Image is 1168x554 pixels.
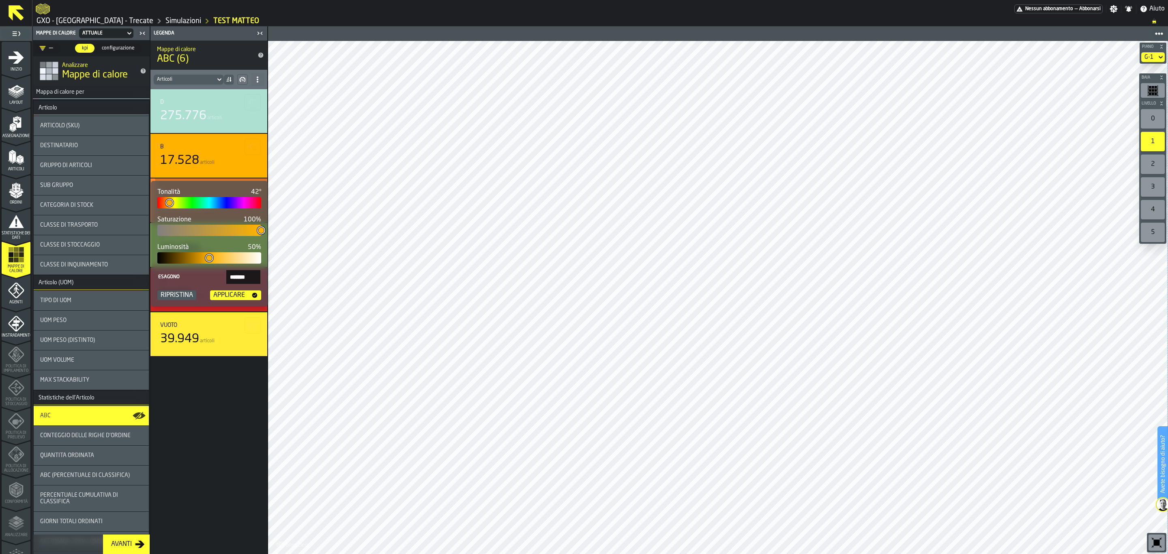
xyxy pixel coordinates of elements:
[157,187,180,197] label: Tonalità
[157,215,191,225] label: Saturazione
[157,270,261,284] label: input-value-Esagono
[191,215,261,225] output: 100%
[180,187,261,197] output: 42°
[157,243,189,252] label: Luminosità
[189,243,261,252] output: 50%
[1158,427,1167,501] label: Avete bisogno di aiuto?
[210,290,248,300] div: Applicare
[157,290,196,300] button: button-Ripristina
[158,274,226,280] span: Esagono
[157,290,196,300] div: Ripristina
[210,290,261,300] button: button-Applicare
[226,270,260,284] input: input-value-Esagono input-value-Esagono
